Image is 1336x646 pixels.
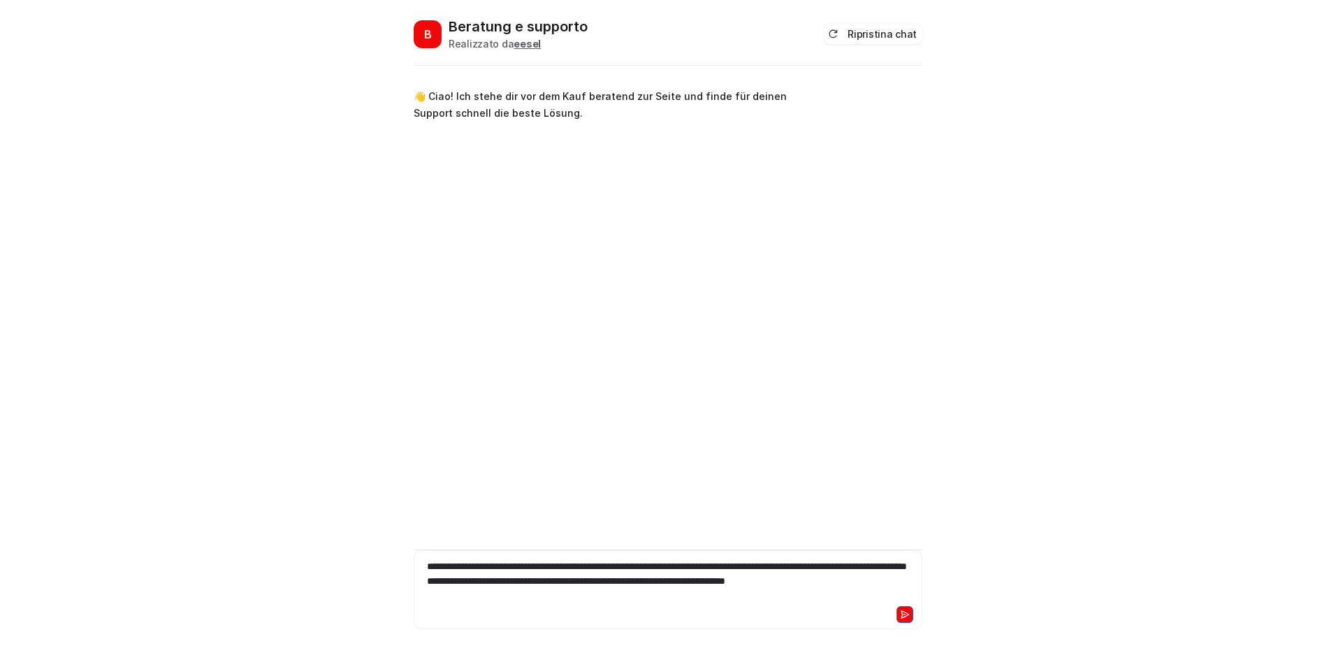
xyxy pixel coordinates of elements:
button: Ripristina chat [824,24,922,44]
font: Ripristina chat [848,27,917,41]
span: B [414,20,442,48]
p: 👋 Ciao! Ich stehe dir vor dem Kauf beratend zur Seite und finde für deinen Support schnell die be... [414,88,822,122]
b: eesel [514,38,541,50]
h2: Beratung e supporto [449,17,588,36]
div: Realizzato da [449,36,588,51]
